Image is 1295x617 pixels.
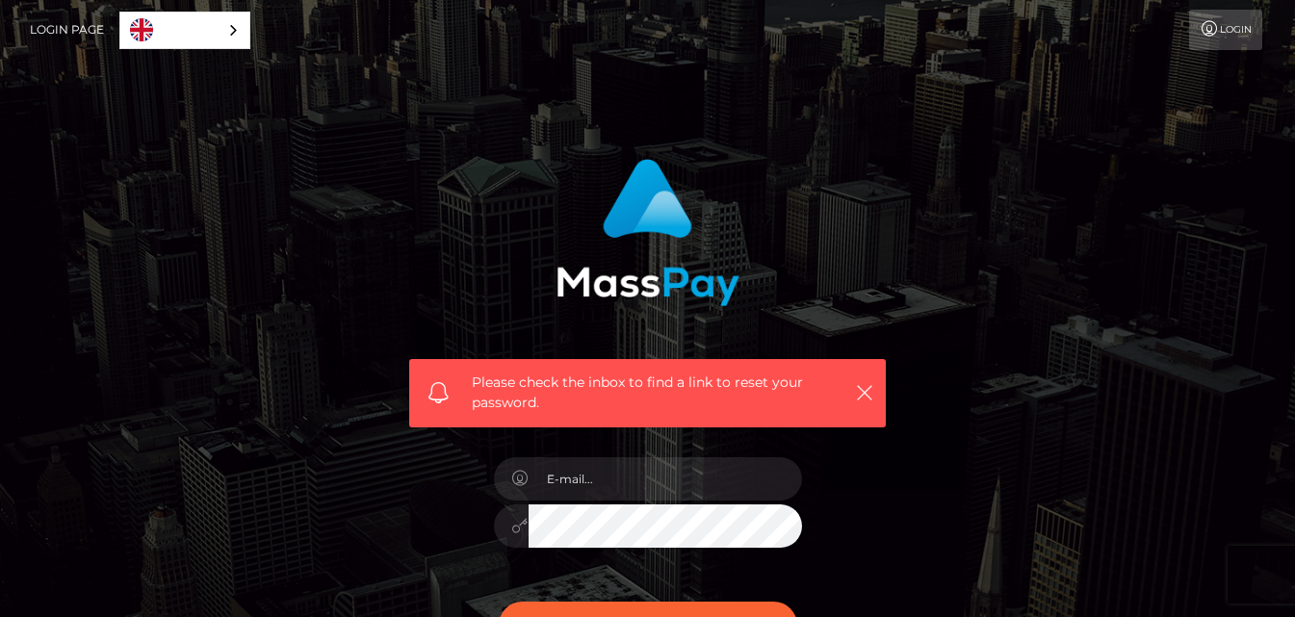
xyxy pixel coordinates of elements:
[529,457,802,501] input: E-mail...
[119,12,250,49] aside: Language selected: English
[30,10,104,50] a: Login Page
[1189,10,1262,50] a: Login
[119,12,250,49] div: Language
[120,13,249,48] a: English
[472,373,823,413] span: Please check the inbox to find a link to reset your password.
[557,159,739,306] img: MassPay Login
